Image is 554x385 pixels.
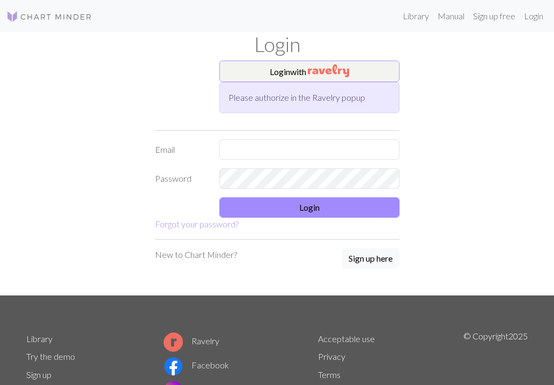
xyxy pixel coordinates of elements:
label: Password [149,168,213,189]
button: Loginwith [219,61,400,82]
img: Ravelry logo [164,332,183,352]
img: Facebook logo [164,357,183,376]
img: Logo [6,10,92,23]
a: Acceptable use [318,334,375,344]
a: Sign up free [469,5,520,27]
label: Email [149,139,213,160]
a: Library [398,5,433,27]
a: Try the demo [26,351,75,361]
a: Terms [318,369,341,380]
a: Sign up [26,369,51,380]
a: Forgot your password? [155,219,239,229]
img: Ravelry [308,64,349,77]
h1: Login [20,32,535,56]
button: Login [219,197,400,218]
a: Manual [433,5,469,27]
button: Sign up here [342,248,400,269]
a: Library [26,334,53,344]
p: New to Chart Minder? [155,248,237,261]
a: Login [520,5,548,27]
a: Facebook [164,360,229,370]
div: Please authorize in the Ravelry popup [219,82,400,113]
a: Ravelry [164,336,219,346]
a: Sign up here [342,248,400,270]
a: Privacy [318,351,345,361]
